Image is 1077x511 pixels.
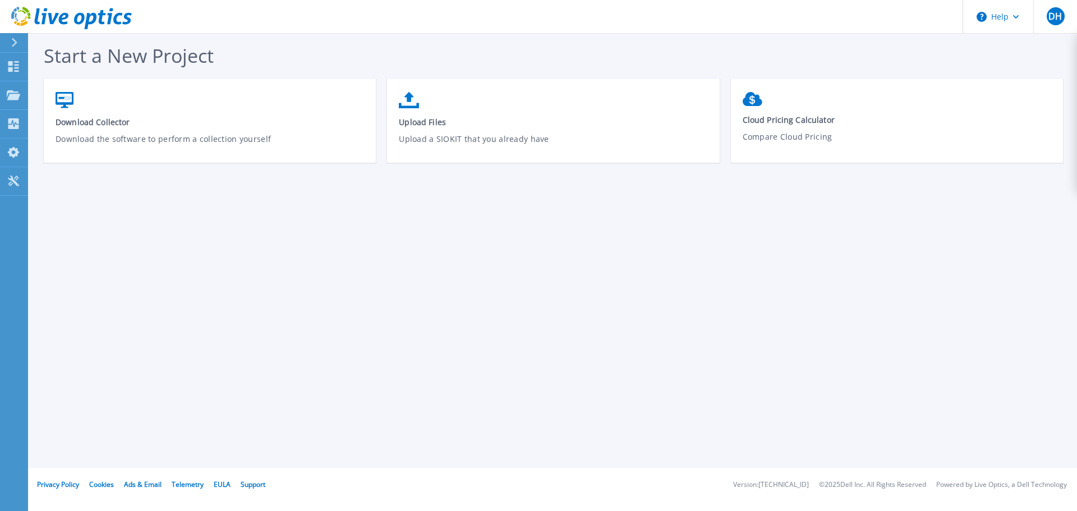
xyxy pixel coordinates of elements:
span: Upload Files [399,117,708,127]
span: DH [1048,12,1062,21]
a: Download CollectorDownload the software to perform a collection yourself [44,86,376,167]
span: Start a New Project [44,43,214,68]
a: Cookies [89,480,114,489]
span: Cloud Pricing Calculator [743,114,1052,125]
a: Telemetry [172,480,204,489]
p: Compare Cloud Pricing [743,131,1052,156]
a: Ads & Email [124,480,162,489]
a: Support [241,480,265,489]
li: Version: [TECHNICAL_ID] [733,481,809,489]
a: Cloud Pricing CalculatorCompare Cloud Pricing [731,86,1063,165]
li: © 2025 Dell Inc. All Rights Reserved [819,481,926,489]
p: Upload a SIOKIT that you already have [399,133,708,159]
a: Privacy Policy [37,480,79,489]
a: EULA [214,480,231,489]
li: Powered by Live Optics, a Dell Technology [936,481,1067,489]
p: Download the software to perform a collection yourself [56,133,365,159]
span: Download Collector [56,117,365,127]
a: Upload FilesUpload a SIOKIT that you already have [387,86,719,167]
